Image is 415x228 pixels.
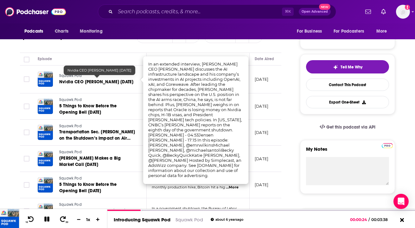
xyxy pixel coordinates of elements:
button: Open AdvancedNew [299,8,331,16]
a: Squawk Pod [59,97,135,103]
span: 5 Things to Know Before the Opening Bell [DATE] [59,103,117,115]
span: Toggle select row [24,130,29,135]
span: 10 [26,221,28,224]
a: A New AI Browser & Jobs [DATE] without Jobs Data [DATE] [59,208,135,220]
span: Nvidia CEO [PERSON_NAME] [DATE] [59,79,133,85]
img: User Profile [396,5,410,19]
span: In a government shutdown, the Bureau of Labor [152,206,237,211]
label: My Notes [306,146,389,157]
span: Toggle select row [24,156,29,161]
span: For Podcasters [334,27,364,36]
p: [DATE] [255,182,268,187]
span: 00:03:38 [370,217,394,222]
a: Squawk Pod [176,217,203,223]
span: Squawk Pod [59,150,82,154]
p: [DATE] [255,208,268,214]
button: Show profile menu [396,5,410,19]
a: 5 Things to Know Before the Opening Bell [DATE] [59,181,135,194]
a: Introducing Squawk Pod [114,217,170,223]
span: monthly production hike, Bitcoin hit a hig [152,185,225,189]
span: ⌘ K [282,8,294,16]
span: Get this podcast via API [326,124,375,130]
a: Nvidia CEO [PERSON_NAME] [DATE] [59,79,135,85]
div: Open Intercom Messenger [393,194,409,209]
p: [DATE] [255,104,268,109]
span: ...More [226,185,239,190]
button: open menu [20,25,51,37]
div: Description [152,55,172,63]
button: tell me why sparkleTell Me Why [306,60,389,73]
span: Squawk Pod [59,73,82,78]
span: Squawk Pod [59,124,82,128]
a: Pro website [382,142,393,148]
a: Charts [51,25,72,37]
span: Transportation Sec. [PERSON_NAME] on the Shutdown’s Impact on Air Travel [DATE] [59,129,135,147]
span: 5 Things to Know Before the Opening Bell [DATE] [59,182,117,193]
p: [DATE] [255,130,268,135]
span: Toggle select row [24,104,29,109]
button: 30 [57,216,69,224]
a: Squawk Pod [59,73,135,79]
div: Search podcasts, credits, & more... [98,4,336,19]
span: Nvidia CEO [PERSON_NAME] [DATE] [67,68,131,73]
span: 00:00:24 [350,217,368,222]
a: Transportation Sec. [PERSON_NAME] on the Shutdown’s Impact on Air Travel [DATE] [59,129,135,142]
button: open menu [329,25,373,37]
span: Open Advanced [302,10,328,13]
img: tell me why sparkle [333,65,338,70]
a: Show notifications dropdown [363,6,373,17]
button: Column Actions [240,55,248,63]
span: Squawk Pod [59,202,82,207]
span: For Business [297,27,322,36]
span: Toggle select row [24,76,29,82]
button: open menu [75,25,111,37]
a: Show notifications dropdown [379,6,388,17]
p: [DATE] [255,77,268,82]
span: Toggle select row [24,182,29,188]
img: Podchaser Pro [382,143,393,148]
svg: Add a profile image [405,5,410,10]
span: Podcasts [24,27,43,36]
div: 1 x [83,217,94,222]
a: 5 Things to Know Before the Opening Bell [DATE] [59,103,135,116]
a: Contact This Podcast [306,79,389,91]
a: Squawk Pod [59,202,135,208]
div: Date Aired [255,55,274,63]
span: [PERSON_NAME] Makes a Big Market Call [DATE] [59,155,121,167]
div: Episode [38,55,52,63]
span: Toggle select row [24,208,29,214]
span: In an extended interview, [PERSON_NAME] CEO [PERSON_NAME] discusses the AI infrastructure landsca... [148,61,242,178]
div: about 6 years ago [211,218,243,221]
a: Squawk Pod [59,149,135,155]
span: Charts [55,27,68,36]
span: More [376,27,387,36]
button: Export One-Sheet [306,96,389,108]
input: Search podcasts, credits, & more... [115,7,282,17]
span: New [319,4,330,10]
span: Logged in as Ruth_Nebius [396,5,410,19]
a: [PERSON_NAME] Makes a Big Market Call [DATE] [59,155,135,168]
span: Squawk Pod [59,176,82,180]
span: Squawk Pod [59,98,82,102]
button: 10 [24,216,36,224]
a: Get this podcast via API [315,119,380,135]
span: 30 [66,221,68,224]
button: open menu [292,25,330,37]
span: Tell Me Why [341,65,362,70]
span: A New AI Browser & Jobs [DATE] without Jobs Data [DATE] [59,208,126,220]
span: Monitoring [80,27,102,36]
span: / [368,217,370,222]
p: [DATE] [255,156,268,161]
a: Squawk Pod [59,123,135,129]
a: Squawk Pod [59,176,135,181]
img: Podchaser - Follow, Share and Rate Podcasts [5,6,66,18]
button: open menu [372,25,395,37]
